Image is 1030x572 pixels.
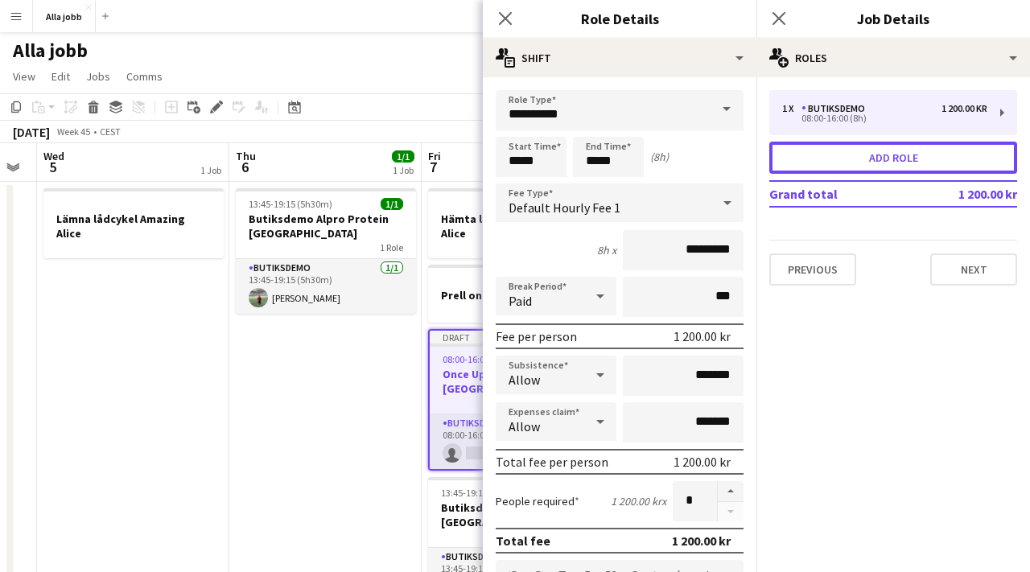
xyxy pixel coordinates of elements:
div: 1 200.00 kr [941,103,987,114]
td: Grand total [769,181,916,207]
a: View [6,66,42,87]
h3: Lämna lådcykel Amazing Alice [43,212,224,241]
label: People required [496,494,579,508]
span: Fri [428,149,441,163]
div: Butiksdemo [801,103,871,114]
div: 1 200.00 kr [674,454,731,470]
span: 5 [41,158,64,176]
span: Edit [51,69,70,84]
app-job-card: 13:45-19:15 (5h30m)1/1Butiksdemo Alpro Protein [GEOGRAPHIC_DATA]1 RoleButiksdemo1/113:45-19:15 (5... [236,188,416,314]
div: [DATE] [13,124,50,140]
h3: Prell once upon moppe [428,288,608,302]
h3: Once Upon [GEOGRAPHIC_DATA] [430,367,607,396]
span: Allow [509,372,540,388]
button: Next [930,253,1017,286]
button: Increase [718,481,744,502]
button: Add role [769,142,1017,174]
span: Default Hourly Fee 1 [509,200,620,216]
span: 13:45-19:15 (5h30m) [249,198,332,210]
div: Fee per person [496,328,577,344]
div: 1 Job [393,164,414,176]
span: Thu [236,149,256,163]
app-card-role: Butiksdemo0/108:00-16:00 (8h) [430,414,607,469]
h3: Job Details [756,8,1030,29]
h3: Role Details [483,8,756,29]
div: Roles [756,39,1030,77]
div: Draft [430,331,607,344]
span: Comms [126,69,163,84]
h3: Butiksdemo Alpro Protein [GEOGRAPHIC_DATA] [236,212,416,241]
app-job-card: Hämta lådcykel Amazing Alice [428,188,608,258]
div: 08:00-16:00 (8h) [782,114,987,122]
div: 1 200.00 kr x [611,494,666,508]
h3: Butiksdemo Activia Kefir [GEOGRAPHIC_DATA] [428,500,608,529]
span: 6 [233,158,256,176]
a: Jobs [80,66,117,87]
div: Total fee per person [496,454,608,470]
div: Shift [483,39,756,77]
span: Allow [509,418,540,434]
span: Week 45 [53,126,93,138]
div: 1 Job [200,164,221,176]
app-job-card: Lämna lådcykel Amazing Alice [43,188,224,258]
div: Total fee [496,533,550,549]
button: Alla jobb [33,1,96,32]
div: 8h x [597,243,616,257]
span: Paid [509,293,532,309]
span: Wed [43,149,64,163]
span: 1/1 [381,198,403,210]
span: 08:00-16:00 (8h) [443,353,508,365]
h1: Alla jobb [13,39,88,63]
span: 1 Role [380,241,403,253]
a: Comms [120,66,169,87]
span: 1/1 [392,150,414,163]
button: Previous [769,253,856,286]
div: (8h) [650,150,669,164]
span: 7 [426,158,441,176]
span: 13:45-19:15 (5h30m) [441,487,525,499]
app-job-card: Prell once upon moppe [428,265,608,323]
div: CEST [100,126,121,138]
div: 1 200.00 kr [674,328,731,344]
td: 1 200.00 kr [916,181,1017,207]
div: 1 x [782,103,801,114]
app-card-role: Butiksdemo1/113:45-19:15 (5h30m)[PERSON_NAME] [236,259,416,314]
span: Jobs [86,69,110,84]
div: 1 200.00 kr [672,533,731,549]
span: View [13,69,35,84]
a: Edit [45,66,76,87]
h3: Hämta lådcykel Amazing Alice [428,212,608,241]
app-job-card: Draft08:00-16:00 (8h)0/1Once Upon [GEOGRAPHIC_DATA]1 RoleButiksdemo0/108:00-16:00 (8h) [428,329,608,471]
